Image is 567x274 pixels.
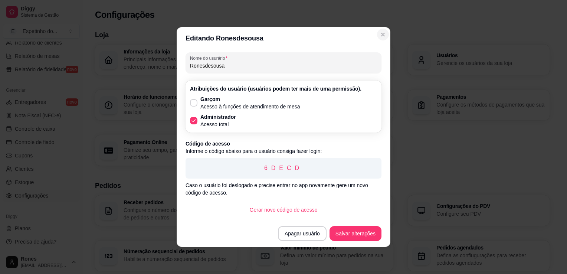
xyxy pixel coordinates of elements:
button: Salvar alterações [330,226,381,241]
p: Código de acesso [186,140,381,147]
header: Editando Ronesdesousa [177,27,390,49]
label: Nome do usurário [190,55,230,61]
p: 6DECD [191,164,376,173]
p: Atribuições do usuário (usuários podem ter mais de uma permissão). [190,85,377,92]
p: Garçom [200,95,300,103]
p: Administrador [200,113,236,121]
p: Acesso à funções de atendimento de mesa [200,103,300,110]
button: Gerar novo código de acesso [244,202,324,217]
p: Acesso total [200,121,236,128]
button: Apagar usuário [278,226,327,241]
button: Close [377,29,389,40]
p: Caso o usuário foi deslogado e precise entrar no app novamente gere um novo código de acesso. [186,182,381,196]
input: Nome do usurário [190,62,377,69]
p: Informe o código abaixo para o usuário consiga fazer login: [186,147,381,155]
